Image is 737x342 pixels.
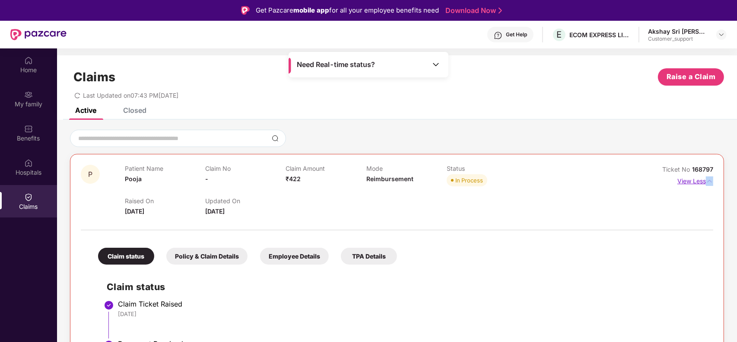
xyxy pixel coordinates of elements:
p: Patient Name [125,165,205,172]
img: svg+xml;base64,PHN2ZyBpZD0iSGVscC0zMngzMiIgeG1sbnM9Imh0dHA6Ly93d3cudzMub3JnLzIwMDAvc3ZnIiB3aWR0aD... [494,31,502,40]
p: Claim No [205,165,286,172]
span: E [557,29,562,40]
strong: mobile app [293,6,329,14]
img: svg+xml;base64,PHN2ZyBpZD0iRHJvcGRvd24tMzJ4MzIiIHhtbG5zPSJodHRwOi8vd3d3LnczLm9yZy8yMDAwL3N2ZyIgd2... [718,31,725,38]
span: Pooja [125,175,142,182]
p: Mode [366,165,447,172]
p: View Less [677,174,713,186]
span: redo [74,92,80,99]
img: Stroke [499,6,502,15]
div: Policy & Claim Details [166,248,248,265]
div: Claim status [98,248,154,265]
div: Akshay Sri [PERSON_NAME] [648,27,708,35]
div: Active [75,106,96,115]
div: Employee Details [260,248,329,265]
p: Updated On [205,197,286,205]
span: Ticket No [662,166,692,173]
img: svg+xml;base64,PHN2ZyBpZD0iQ2xhaW0iIHhtbG5zPSJodHRwOi8vd3d3LnczLm9yZy8yMDAwL3N2ZyIgd2lkdGg9IjIwIi... [24,193,33,201]
span: Need Real-time status? [297,60,375,69]
div: Get Help [506,31,527,38]
div: In Process [455,176,483,185]
div: Closed [123,106,146,115]
span: [DATE] [125,208,144,215]
img: svg+xml;base64,PHN2ZyBpZD0iSG9zcGl0YWxzIiB4bWxucz0iaHR0cDovL3d3dy53My5vcmcvMjAwMC9zdmciIHdpZHRoPS... [24,159,33,167]
div: [DATE] [118,310,705,318]
p: Status [447,165,527,172]
div: ECOM EXPRESS LIMITED [569,31,630,39]
img: svg+xml;base64,PHN2ZyBpZD0iQmVuZWZpdHMiIHhtbG5zPSJodHRwOi8vd3d3LnczLm9yZy8yMDAwL3N2ZyIgd2lkdGg9Ij... [24,125,33,133]
span: 168797 [692,166,713,173]
a: Download Now [445,6,499,15]
span: P [88,171,92,178]
span: ₹422 [286,175,301,182]
img: svg+xml;base64,PHN2ZyBpZD0iSG9tZSIgeG1sbnM9Imh0dHA6Ly93d3cudzMub3JnLzIwMDAvc3ZnIiB3aWR0aD0iMjAiIG... [24,56,33,65]
button: Raise a Claim [658,68,724,86]
img: Toggle Icon [432,60,440,69]
span: Raise a Claim [667,71,716,82]
p: Raised On [125,197,205,205]
img: svg+xml;base64,PHN2ZyBpZD0iU3RlcC1Eb25lLTMyeDMyIiB4bWxucz0iaHR0cDovL3d3dy53My5vcmcvMjAwMC9zdmciIH... [104,300,114,310]
img: svg+xml;base64,PHN2ZyB4bWxucz0iaHR0cDovL3d3dy53My5vcmcvMjAwMC9zdmciIHdpZHRoPSIxNyIgaGVpZ2h0PSIxNy... [706,176,713,186]
span: Reimbursement [366,175,413,182]
span: - [205,175,208,182]
h2: Claim status [107,280,705,294]
img: New Pazcare Logo [10,29,67,40]
div: Get Pazcare for all your employee benefits need [256,5,439,16]
h1: Claims [73,70,116,84]
span: Last Updated on 07:43 PM[DATE] [83,92,178,99]
img: Logo [241,6,250,15]
div: Claim Ticket Raised [118,300,705,308]
img: svg+xml;base64,PHN2ZyBpZD0iU2VhcmNoLTMyeDMyIiB4bWxucz0iaHR0cDovL3d3dy53My5vcmcvMjAwMC9zdmciIHdpZH... [272,135,279,142]
img: svg+xml;base64,PHN2ZyB3aWR0aD0iMjAiIGhlaWdodD0iMjAiIHZpZXdCb3g9IjAgMCAyMCAyMCIgZmlsbD0ibm9uZSIgeG... [24,90,33,99]
p: Claim Amount [286,165,366,172]
span: [DATE] [205,208,225,215]
div: TPA Details [341,248,397,265]
div: Customer_support [648,35,708,42]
